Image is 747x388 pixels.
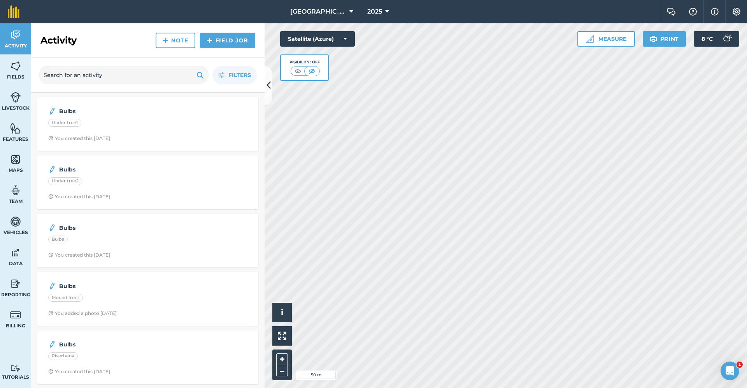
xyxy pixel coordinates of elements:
div: You created this [DATE] [48,252,110,258]
img: fieldmargin Logo [8,5,19,18]
img: svg+xml;base64,PD94bWwgdmVyc2lvbj0iMS4wIiBlbmNvZGluZz0idXRmLTgiPz4KPCEtLSBHZW5lcmF0b3I6IEFkb2JlIE... [48,223,56,232]
img: svg+xml;base64,PD94bWwgdmVyc2lvbj0iMS4wIiBlbmNvZGluZz0idXRmLTgiPz4KPCEtLSBHZW5lcmF0b3I6IEFkb2JlIE... [719,31,735,47]
img: Clock with arrow pointing clockwise [48,369,53,374]
img: svg+xml;base64,PD94bWwgdmVyc2lvbj0iMS4wIiBlbmNvZGluZz0idXRmLTgiPz4KPCEtLSBHZW5lcmF0b3I6IEFkb2JlIE... [10,29,21,41]
img: Clock with arrow pointing clockwise [48,252,53,257]
img: svg+xml;base64,PD94bWwgdmVyc2lvbj0iMS4wIiBlbmNvZGluZz0idXRmLTgiPz4KPCEtLSBHZW5lcmF0b3I6IEFkb2JlIE... [10,91,21,103]
iframe: Intercom live chat [721,362,739,380]
span: 1 [736,362,743,368]
img: Four arrows, one pointing top left, one top right, one bottom right and the last bottom left [278,332,286,340]
div: You created this [DATE] [48,135,110,142]
span: [GEOGRAPHIC_DATA] (Gardens) [290,7,346,16]
img: Clock with arrow pointing clockwise [48,311,53,316]
img: A cog icon [732,8,741,16]
span: Filters [228,71,251,79]
button: Satellite (Azure) [280,31,355,47]
img: svg+xml;base64,PHN2ZyB4bWxucz0iaHR0cDovL3d3dy53My5vcmcvMjAwMC9zdmciIHdpZHRoPSIxNCIgaGVpZ2h0PSIyNC... [163,36,168,45]
span: i [281,308,283,317]
img: svg+xml;base64,PHN2ZyB4bWxucz0iaHR0cDovL3d3dy53My5vcmcvMjAwMC9zdmciIHdpZHRoPSI1NiIgaGVpZ2h0PSI2MC... [10,122,21,134]
img: svg+xml;base64,PHN2ZyB4bWxucz0iaHR0cDovL3d3dy53My5vcmcvMjAwMC9zdmciIHdpZHRoPSIxNCIgaGVpZ2h0PSIyNC... [207,36,212,45]
a: Note [156,33,195,48]
strong: Bulbs [59,224,182,232]
img: svg+xml;base64,PD94bWwgdmVyc2lvbj0iMS4wIiBlbmNvZGluZz0idXRmLTgiPz4KPCEtLSBHZW5lcmF0b3I6IEFkb2JlIE... [48,165,56,174]
div: You created this [DATE] [48,194,110,200]
a: BulbsRiverbankClock with arrow pointing clockwiseYou created this [DATE] [42,335,254,379]
button: + [276,353,288,365]
img: svg+xml;base64,PHN2ZyB4bWxucz0iaHR0cDovL3d3dy53My5vcmcvMjAwMC9zdmciIHdpZHRoPSI1MCIgaGVpZ2h0PSI0MC... [293,67,303,75]
a: BulbsUnder tree2Clock with arrow pointing clockwiseYou created this [DATE] [42,160,254,204]
input: Search for an activity [39,66,209,84]
img: svg+xml;base64,PD94bWwgdmVyc2lvbj0iMS4wIiBlbmNvZGluZz0idXRmLTgiPz4KPCEtLSBHZW5lcmF0b3I6IEFkb2JlIE... [10,216,21,227]
img: Clock with arrow pointing clockwise [48,194,53,199]
div: Riverbank [48,352,78,360]
img: Clock with arrow pointing clockwise [48,136,53,141]
div: Under tree1 [48,119,81,127]
img: svg+xml;base64,PD94bWwgdmVyc2lvbj0iMS4wIiBlbmNvZGluZz0idXRmLTgiPz4KPCEtLSBHZW5lcmF0b3I6IEFkb2JlIE... [48,281,56,291]
button: i [272,303,292,322]
span: 8 ° C [701,31,713,47]
img: svg+xml;base64,PD94bWwgdmVyc2lvbj0iMS4wIiBlbmNvZGluZz0idXRmLTgiPz4KPCEtLSBHZW5lcmF0b3I6IEFkb2JlIE... [10,365,21,372]
strong: Bulbs [59,282,182,290]
div: You added a photo [DATE] [48,310,117,316]
a: BulbsUnder tree1Clock with arrow pointing clockwiseYou created this [DATE] [42,102,254,146]
h2: Activity [40,34,77,47]
img: svg+xml;base64,PHN2ZyB4bWxucz0iaHR0cDovL3d3dy53My5vcmcvMjAwMC9zdmciIHdpZHRoPSIxOSIgaGVpZ2h0PSIyNC... [196,70,204,80]
img: svg+xml;base64,PHN2ZyB4bWxucz0iaHR0cDovL3d3dy53My5vcmcvMjAwMC9zdmciIHdpZHRoPSIxNyIgaGVpZ2h0PSIxNy... [711,7,719,16]
div: Visibility: Off [289,59,320,65]
button: 8 °C [694,31,739,47]
button: Measure [577,31,635,47]
button: Filters [212,66,257,84]
button: Print [643,31,686,47]
button: – [276,365,288,376]
img: svg+xml;base64,PHN2ZyB4bWxucz0iaHR0cDovL3d3dy53My5vcmcvMjAwMC9zdmciIHdpZHRoPSIxOSIgaGVpZ2h0PSIyNC... [650,34,657,44]
strong: Bulbs [59,165,182,174]
div: You created this [DATE] [48,369,110,375]
img: Ruler icon [586,35,594,43]
strong: Bulbs [59,107,182,115]
span: 2025 [367,7,382,16]
img: Two speech bubbles overlapping with the left bubble in the forefront [666,8,676,16]
img: svg+xml;base64,PD94bWwgdmVyc2lvbj0iMS4wIiBlbmNvZGluZz0idXRmLTgiPz4KPCEtLSBHZW5lcmF0b3I6IEFkb2JlIE... [10,247,21,259]
img: svg+xml;base64,PD94bWwgdmVyc2lvbj0iMS4wIiBlbmNvZGluZz0idXRmLTgiPz4KPCEtLSBHZW5lcmF0b3I6IEFkb2JlIE... [10,309,21,321]
div: Mound front [48,294,83,302]
div: Bulbs [48,236,68,243]
img: svg+xml;base64,PD94bWwgdmVyc2lvbj0iMS4wIiBlbmNvZGluZz0idXRmLTgiPz4KPCEtLSBHZW5lcmF0b3I6IEFkb2JlIE... [10,185,21,196]
img: svg+xml;base64,PHN2ZyB4bWxucz0iaHR0cDovL3d3dy53My5vcmcvMjAwMC9zdmciIHdpZHRoPSI1MCIgaGVpZ2h0PSI0MC... [307,67,317,75]
strong: Bulbs [59,340,182,349]
img: A question mark icon [688,8,698,16]
img: svg+xml;base64,PHN2ZyB4bWxucz0iaHR0cDovL3d3dy53My5vcmcvMjAwMC9zdmciIHdpZHRoPSI1NiIgaGVpZ2h0PSI2MC... [10,154,21,165]
a: Field Job [200,33,255,48]
img: svg+xml;base64,PD94bWwgdmVyc2lvbj0iMS4wIiBlbmNvZGluZz0idXRmLTgiPz4KPCEtLSBHZW5lcmF0b3I6IEFkb2JlIE... [10,278,21,290]
img: svg+xml;base64,PD94bWwgdmVyc2lvbj0iMS4wIiBlbmNvZGluZz0idXRmLTgiPz4KPCEtLSBHZW5lcmF0b3I6IEFkb2JlIE... [48,107,56,116]
a: BulbsBulbsClock with arrow pointing clockwiseYou created this [DATE] [42,218,254,263]
a: BulbsMound frontClock with arrow pointing clockwiseYou added a photo [DATE] [42,277,254,321]
img: svg+xml;base64,PD94bWwgdmVyc2lvbj0iMS4wIiBlbmNvZGluZz0idXRmLTgiPz4KPCEtLSBHZW5lcmF0b3I6IEFkb2JlIE... [48,340,56,349]
img: svg+xml;base64,PHN2ZyB4bWxucz0iaHR0cDovL3d3dy53My5vcmcvMjAwMC9zdmciIHdpZHRoPSI1NiIgaGVpZ2h0PSI2MC... [10,60,21,72]
div: Under tree2 [48,177,82,185]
